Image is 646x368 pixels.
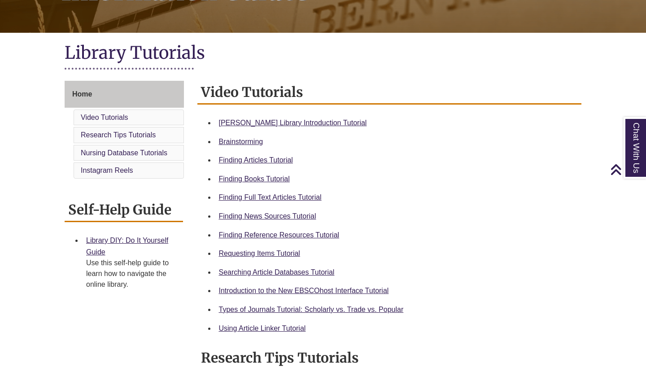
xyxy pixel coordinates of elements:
[219,231,340,239] a: Finding Reference Resources Tutorial
[65,81,184,108] a: Home
[219,175,290,183] a: Finding Books Tutorial
[219,287,389,294] a: Introduction to the New EBSCOhost Interface Tutorial
[65,198,183,222] h2: Self-Help Guide
[72,90,92,98] span: Home
[81,131,156,139] a: Research Tips Tutorials
[86,258,176,290] div: Use this self-help guide to learn how to navigate the online library.
[219,268,335,276] a: Searching Article Databases Tutorial
[219,138,263,145] a: Brainstorming
[65,81,184,180] div: Guide Page Menu
[219,212,316,220] a: Finding News Sources Tutorial
[610,163,644,175] a: Back to Top
[219,193,322,201] a: Finding Full Text Articles Tutorial
[81,149,167,157] a: Nursing Database Tutorials
[219,156,293,164] a: Finding Articles Tutorial
[81,114,128,121] a: Video Tutorials
[219,119,367,127] a: [PERSON_NAME] Library Introduction Tutorial
[65,42,581,66] h1: Library Tutorials
[86,237,168,256] a: Library DIY: Do It Yourself Guide
[81,166,133,174] a: Instagram Reels
[219,250,300,257] a: Requesting Items Tutorial
[219,306,404,313] a: Types of Journals Tutorial: Scholarly vs. Trade vs. Popular
[219,324,306,332] a: Using Article Linker Tutorial
[197,81,582,105] h2: Video Tutorials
